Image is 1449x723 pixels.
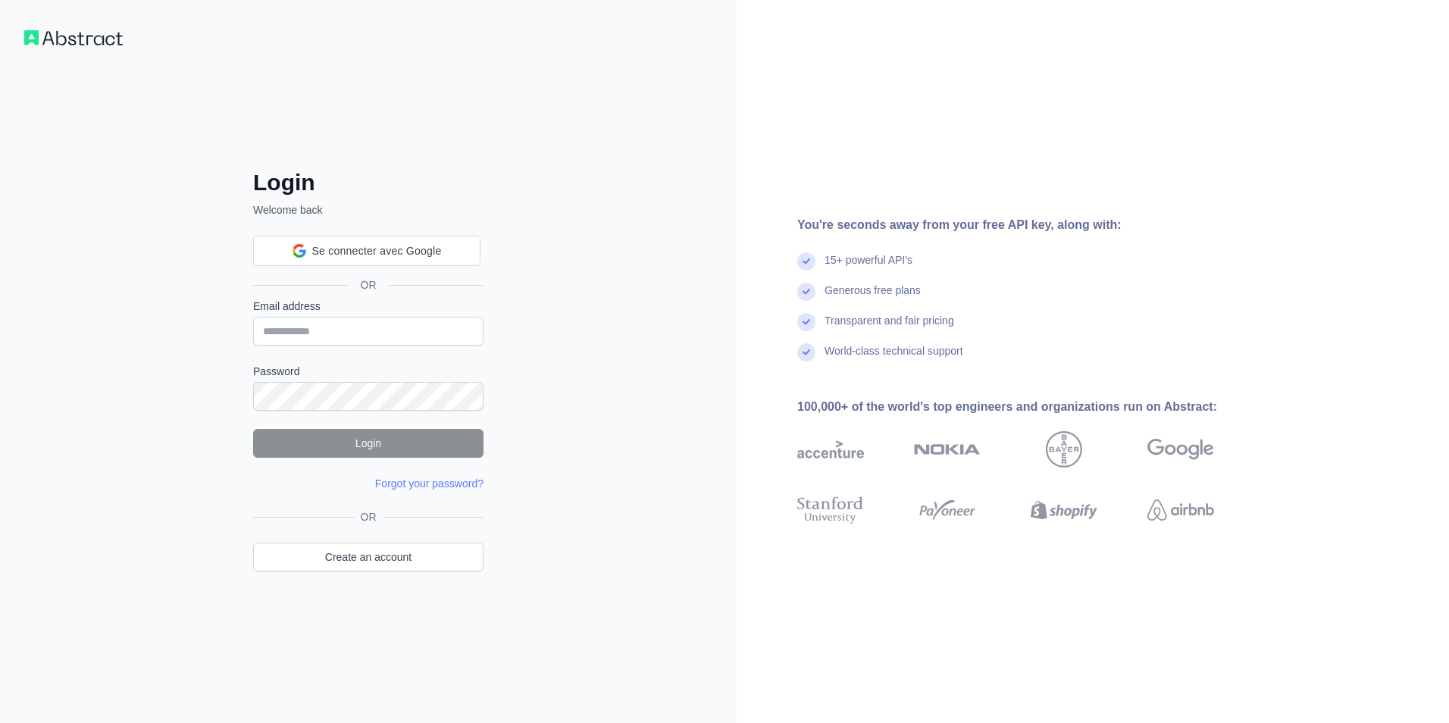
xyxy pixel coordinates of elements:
div: Generous free plans [825,283,921,313]
span: Se connecter avec Google [312,243,442,259]
img: airbnb [1147,493,1214,527]
img: Workflow [24,30,123,45]
img: stanford university [797,493,864,527]
div: You're seconds away from your free API key, along with: [797,216,1263,234]
img: nokia [914,431,981,468]
button: Login [253,429,484,458]
img: accenture [797,431,864,468]
div: 15+ powerful API's [825,252,912,283]
img: google [1147,431,1214,468]
label: Email address [253,299,484,314]
div: World-class technical support [825,343,963,374]
img: bayer [1046,431,1082,468]
img: check mark [797,283,815,301]
label: Password [253,364,484,379]
div: Transparent and fair pricing [825,313,954,343]
div: Se connecter avec Google [253,236,480,266]
p: Welcome back [253,202,484,218]
span: OR [349,277,389,293]
img: check mark [797,343,815,361]
a: Forgot your password? [375,477,484,490]
img: check mark [797,313,815,331]
img: payoneer [914,493,981,527]
a: Create an account [253,543,484,571]
img: shopify [1031,493,1097,527]
h2: Login [253,169,484,196]
span: OR [355,509,383,524]
div: 100,000+ of the world's top engineers and organizations run on Abstract: [797,398,1263,416]
img: check mark [797,252,815,271]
